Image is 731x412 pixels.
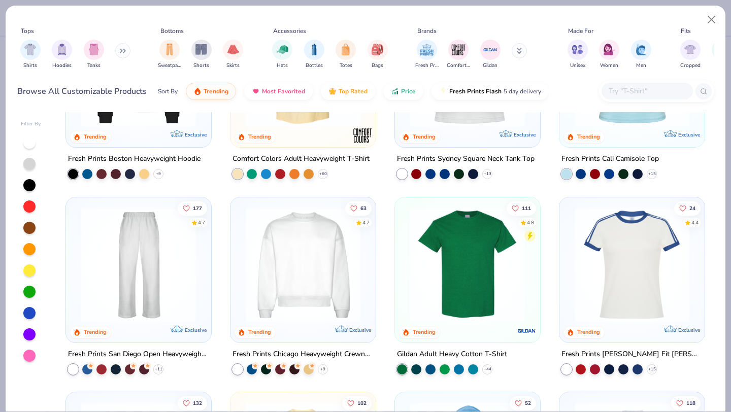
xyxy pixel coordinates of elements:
img: Cropped Image [684,44,696,55]
span: Exclusive [678,131,700,138]
img: TopRated.gif [328,87,337,95]
img: 029b8af0-80e6-406f-9fdc-fdf898547912 [241,12,365,127]
img: Comfort Colors Image [451,42,466,57]
div: Gildan Adult Heavy Cotton T-Shirt [397,348,507,360]
button: filter button [447,40,470,70]
div: Bottoms [160,26,184,36]
div: Fresh Prints [PERSON_NAME] Fit [PERSON_NAME] Shirt with Stripes [561,348,703,360]
span: Trending [204,87,228,95]
button: filter button [631,40,651,70]
span: Hoodies [52,62,72,70]
button: Like [510,396,536,410]
div: Brands [417,26,437,36]
span: Women [600,62,618,70]
span: Exclusive [349,326,371,333]
img: 94a2aa95-cd2b-4983-969b-ecd512716e9a [405,12,530,127]
img: 63ed7c8a-03b3-4701-9f69-be4b1adc9c5f [529,12,654,127]
span: Shirts [23,62,37,70]
div: filter for Totes [336,40,356,70]
span: Exclusive [678,326,700,333]
div: Made For [568,26,593,36]
button: filter button [480,40,501,70]
span: Bags [372,62,383,70]
div: filter for Shorts [191,40,212,70]
div: filter for Unisex [568,40,588,70]
button: filter button [158,40,181,70]
span: + 11 [155,366,162,372]
img: e5540c4d-e74a-4e58-9a52-192fe86bec9f [570,207,694,322]
span: Skirts [226,62,240,70]
div: Sort By [158,87,178,96]
div: filter for Skirts [223,40,243,70]
button: Most Favorited [244,83,313,100]
button: filter button [568,40,588,70]
div: Fresh Prints Boston Heavyweight Hoodie [68,152,201,165]
img: Tanks Image [88,44,99,55]
div: filter for Bags [368,40,388,70]
span: 24 [689,205,695,211]
div: filter for Men [631,40,651,70]
span: Men [636,62,646,70]
button: Like [342,396,372,410]
img: 9145e166-e82d-49ae-94f7-186c20e691c9 [365,207,490,322]
span: 5 day delivery [504,86,541,97]
div: 4.8 [527,219,534,226]
div: 4.4 [691,219,699,226]
button: filter button [415,40,439,70]
img: trending.gif [193,87,202,95]
button: filter button [680,40,701,70]
img: Shirts Image [24,44,36,55]
img: 91acfc32-fd48-4d6b-bdad-a4c1a30ac3fc [76,12,201,127]
span: Fresh Prints [415,62,439,70]
span: Exclusive [185,326,207,333]
div: Comfort Colors Adult Heavyweight T-Shirt [232,152,370,165]
span: Unisex [570,62,585,70]
div: filter for Comfort Colors [447,40,470,70]
button: Like [507,201,536,215]
span: 111 [522,205,531,211]
span: + 60 [319,170,327,177]
div: filter for Hoodies [52,40,72,70]
span: Gildan [483,62,497,70]
span: Tanks [87,62,101,70]
span: Fresh Prints Flash [449,87,502,95]
img: Bags Image [372,44,383,55]
span: Sweatpants [158,62,181,70]
span: Top Rated [339,87,368,95]
img: df5250ff-6f61-4206-a12c-24931b20f13c [76,207,201,322]
span: 132 [193,401,203,406]
button: Like [178,396,208,410]
span: Exclusive [514,131,536,138]
div: filter for Shirts [20,40,41,70]
div: filter for Cropped [680,40,701,70]
div: filter for Sweatpants [158,40,181,70]
button: filter button [191,40,212,70]
span: Totes [340,62,352,70]
input: Try "T-Shirt" [608,85,686,97]
img: Comfort Colors logo [352,125,373,145]
div: filter for Fresh Prints [415,40,439,70]
button: Like [345,201,372,215]
img: flash.gif [439,87,447,95]
img: Gildan logo [517,320,537,340]
button: Price [383,83,423,100]
div: Fresh Prints San Diego Open Heavyweight Sweatpants [68,348,209,360]
img: Gildan Image [483,42,498,57]
img: most_fav.gif [252,87,260,95]
img: a25d9891-da96-49f3-a35e-76288174bf3a [570,12,694,127]
span: Shorts [193,62,209,70]
button: filter button [20,40,41,70]
button: Close [702,10,721,29]
span: 102 [357,401,367,406]
span: + 9 [320,366,325,372]
div: filter for Bottles [304,40,324,70]
div: Browse All Customizable Products [17,85,147,97]
div: filter for Women [599,40,619,70]
span: 52 [525,401,531,406]
div: Filter By [21,120,41,128]
img: Unisex Image [572,44,583,55]
span: Exclusive [185,131,207,138]
button: filter button [84,40,104,70]
img: Totes Image [340,44,351,55]
button: filter button [368,40,388,70]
